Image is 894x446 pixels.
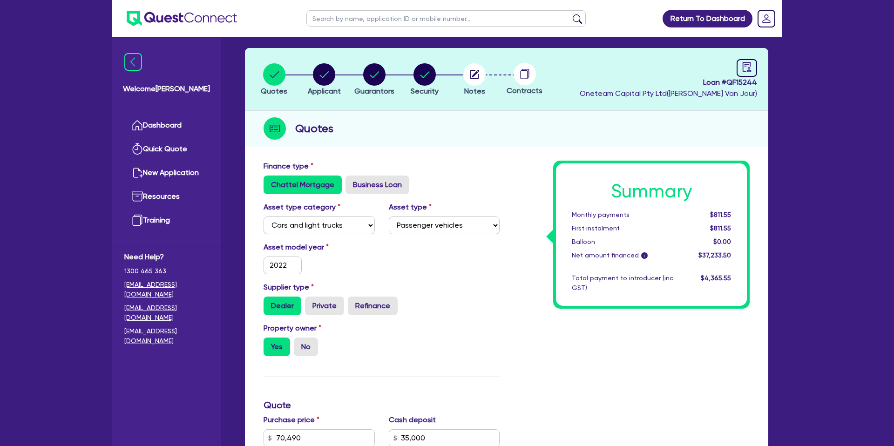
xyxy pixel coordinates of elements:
span: audit [742,62,752,72]
span: $811.55 [710,211,731,218]
a: Resources [124,185,209,209]
span: Oneteam Capital Pty Ltd ( [PERSON_NAME] Van Jour ) [580,89,757,98]
span: $4,365.55 [701,274,731,282]
img: training [132,215,143,226]
button: Security [410,63,439,97]
label: Property owner [264,323,321,334]
button: Guarantors [354,63,395,97]
label: Asset model year [257,242,382,253]
label: Supplier type [264,282,314,293]
button: Notes [463,63,486,97]
h3: Quote [264,399,500,411]
span: Applicant [308,87,341,95]
label: Chattel Mortgage [264,176,342,194]
label: Dealer [264,297,301,315]
label: Cash deposit [389,414,436,426]
button: Quotes [260,63,288,97]
span: $811.55 [710,224,731,232]
label: Asset type [389,202,432,213]
img: quest-connect-logo-blue [127,11,237,26]
a: [EMAIL_ADDRESS][DOMAIN_NAME] [124,303,209,323]
label: Purchase price [264,414,319,426]
a: New Application [124,161,209,185]
input: Search by name, application ID or mobile number... [306,10,586,27]
label: Yes [264,338,290,356]
span: Guarantors [354,87,394,95]
span: i [641,252,648,259]
label: Private [305,297,344,315]
h2: Quotes [295,120,333,137]
h1: Summary [572,180,731,203]
span: Welcome [PERSON_NAME] [123,83,210,95]
span: Need Help? [124,251,209,263]
label: No [294,338,318,356]
a: [EMAIL_ADDRESS][DOMAIN_NAME] [124,280,209,299]
a: Training [124,209,209,232]
a: audit [737,59,757,77]
span: Quotes [261,87,287,95]
img: resources [132,191,143,202]
div: Balloon [565,237,680,247]
span: Contracts [507,86,542,95]
div: Total payment to introducer (inc GST) [565,273,680,293]
label: Finance type [264,161,313,172]
div: Monthly payments [565,210,680,220]
div: Net amount financed [565,250,680,260]
label: Asset type category [264,202,340,213]
label: Business Loan [345,176,409,194]
span: $37,233.50 [698,251,731,259]
span: Loan # QF15244 [580,77,757,88]
a: Quick Quote [124,137,209,161]
span: Notes [464,87,485,95]
span: Security [411,87,439,95]
span: $0.00 [713,238,731,245]
img: new-application [132,167,143,178]
a: Return To Dashboard [663,10,752,27]
a: Dashboard [124,114,209,137]
div: First instalment [565,223,680,233]
span: 1300 465 363 [124,266,209,276]
label: Refinance [348,297,398,315]
img: quick-quote [132,143,143,155]
button: Applicant [307,63,341,97]
img: step-icon [264,117,286,140]
a: Dropdown toggle [754,7,779,31]
img: icon-menu-close [124,53,142,71]
a: [EMAIL_ADDRESS][DOMAIN_NAME] [124,326,209,346]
